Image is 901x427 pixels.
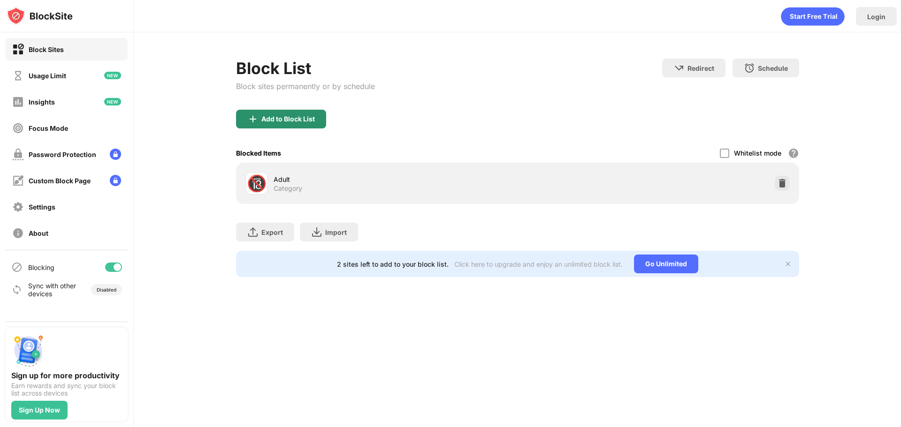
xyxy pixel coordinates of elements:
div: Schedule [758,64,788,72]
img: block-on.svg [12,44,24,55]
div: Custom Block Page [29,177,91,185]
img: insights-off.svg [12,96,24,108]
div: Adult [274,174,518,184]
div: Block Sites [29,45,64,53]
div: Blocking [28,263,54,271]
div: Sign up for more productivity [11,371,122,380]
div: Category [274,184,302,193]
div: Block List [236,59,375,78]
img: x-button.svg [784,260,792,268]
div: Earn rewards and sync your block list across devices [11,382,122,397]
img: customize-block-page-off.svg [12,175,24,187]
div: Sign Up Now [19,406,60,414]
div: 2 sites left to add to your block list. [337,260,449,268]
div: Import [325,228,347,236]
img: blocking-icon.svg [11,262,23,273]
div: Whitelist mode [734,149,781,157]
img: logo-blocksite.svg [7,7,73,25]
img: sync-icon.svg [11,284,23,295]
img: lock-menu.svg [110,149,121,160]
div: Settings [29,203,55,211]
div: Usage Limit [29,72,66,80]
div: About [29,229,48,237]
img: lock-menu.svg [110,175,121,186]
div: 🔞 [247,174,267,193]
div: Sync with other devices [28,282,76,298]
div: Click here to upgrade and enjoy an unlimited block list. [454,260,623,268]
img: time-usage-off.svg [12,70,24,82]
img: about-off.svg [12,227,24,239]
div: Export [261,228,283,236]
div: animation [781,7,845,26]
img: new-icon.svg [104,72,121,79]
div: Password Protection [29,150,96,158]
div: Redirect [687,64,714,72]
div: Add to Block List [261,115,315,123]
img: password-protection-off.svg [12,149,24,160]
div: Insights [29,98,55,106]
img: new-icon.svg [104,98,121,105]
div: Blocked Items [236,149,281,157]
div: Login [867,13,886,21]
div: Go Unlimited [634,255,698,273]
div: Disabled [97,287,116,292]
img: push-signup.svg [11,333,45,367]
img: focus-off.svg [12,122,24,134]
img: settings-off.svg [12,201,24,213]
div: Focus Mode [29,124,68,132]
div: Block sites permanently or by schedule [236,82,375,91]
